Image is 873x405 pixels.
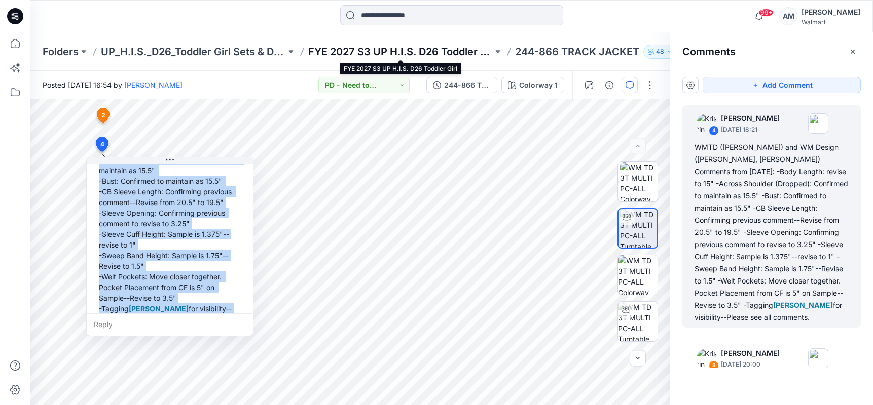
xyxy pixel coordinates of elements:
button: Details [601,77,617,93]
a: FYE 2027 S3 UP H.I.S. D26 Toddler Girl [308,45,493,59]
button: Add Comment [703,77,861,93]
span: 4 [100,140,104,149]
img: WM TD 3T MULTI PC-ALL Colorway wo Avatar [618,255,658,295]
div: [PERSON_NAME] [802,6,860,18]
div: 3 [709,360,719,371]
div: WMTD ([PERSON_NAME]) and WM Design ([PERSON_NAME], [PERSON_NAME]) Comments from [DATE]: -Body Len... [695,141,849,323]
a: UP_H.I.S._D26_Toddler Girl Sets & Dresses [101,45,286,59]
span: 2 [101,111,105,120]
p: [PERSON_NAME] [721,347,780,359]
img: Kristin Veit [697,113,717,134]
img: WM TD 3T MULTI PC-ALL Turntable with Avatar [618,302,658,341]
button: 48 [643,45,677,59]
div: AM [779,7,797,25]
p: [DATE] 18:21 [721,125,780,135]
span: 99+ [758,9,774,17]
span: Posted [DATE] 16:54 by [43,79,183,90]
img: Kristin Veit [697,348,717,369]
h2: Comments [682,46,736,58]
img: WM TD 3T MULTI PC-ALL Colorway wo Avatar [620,162,658,201]
div: Colorway 1 [519,79,558,91]
span: [PERSON_NAME] [773,301,833,309]
p: [DATE] 20:00 [721,359,780,370]
div: 4 [709,126,719,136]
a: Folders [43,45,79,59]
button: Colorway 1 [501,77,564,93]
p: 48 [656,46,664,57]
button: 244-866 TRACK JACKET [426,77,497,93]
p: [PERSON_NAME] [721,112,780,125]
a: [PERSON_NAME] [124,80,183,89]
div: 244-866 TRACK JACKET [444,79,491,91]
div: WMTD ([PERSON_NAME]) and WM Design ([PERSON_NAME], [PERSON_NAME]) Comments from [DATE]: -Body Len... [95,97,245,329]
img: WM TD 3T MULTI PC-ALL Turntable with Avatar [620,209,657,248]
span: [PERSON_NAME] [129,304,189,313]
p: 244-866 TRACK JACKET [515,45,639,59]
div: Walmart [802,18,860,26]
div: Reply [87,313,253,336]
